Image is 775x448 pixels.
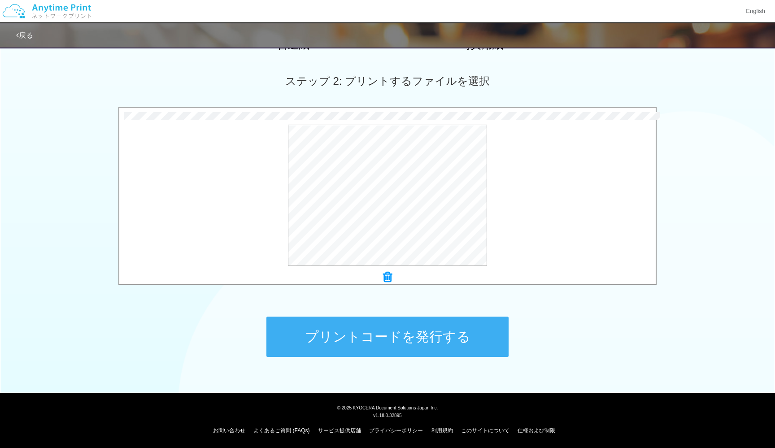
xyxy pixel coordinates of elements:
[518,427,555,434] a: 仕様および制限
[318,427,361,434] a: サービス提供店舗
[461,427,509,434] a: このサイトについて
[431,427,453,434] a: 利用規約
[373,413,401,418] span: v1.18.0.32895
[369,427,423,434] a: プライバシーポリシー
[253,427,309,434] a: よくあるご質問 (FAQs)
[285,75,490,87] span: ステップ 2: プリントするファイルを選択
[337,405,438,410] span: © 2025 KYOCERA Document Solutions Japan Inc.
[16,31,33,39] a: 戻る
[266,317,509,357] button: プリントコードを発行する
[213,427,245,434] a: お問い合わせ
